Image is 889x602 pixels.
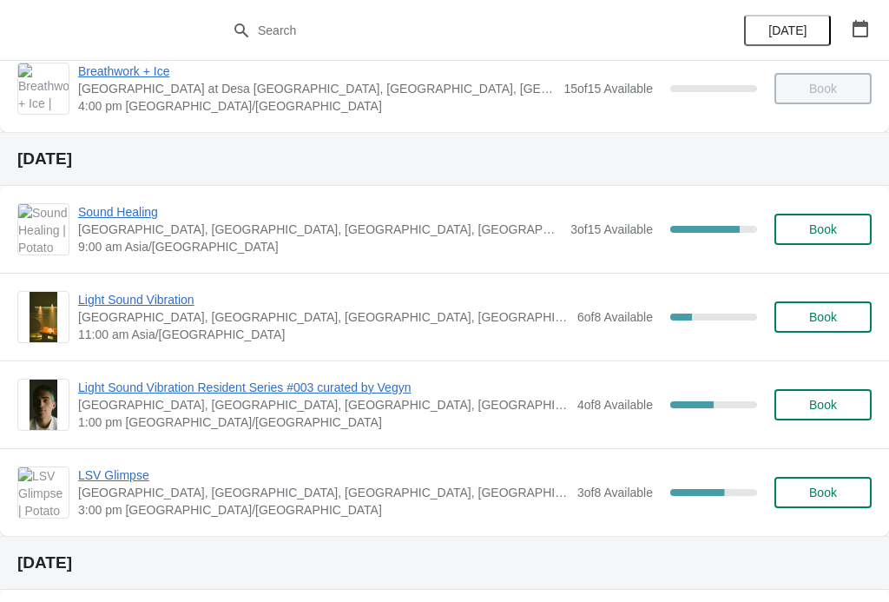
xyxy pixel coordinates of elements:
[78,97,555,115] span: 4:00 pm [GEOGRAPHIC_DATA]/[GEOGRAPHIC_DATA]
[18,467,69,518] img: LSV Glimpse | Potato Head Suites & Studios, Jalan Petitenget, Seminyak, Badung Regency, Bali, Ind...
[30,292,58,342] img: Light Sound Vibration | Potato Head Suites & Studios, Jalan Petitenget, Seminyak, Badung Regency,...
[78,80,555,97] span: [GEOGRAPHIC_DATA] at Desa [GEOGRAPHIC_DATA], [GEOGRAPHIC_DATA], [GEOGRAPHIC_DATA], [GEOGRAPHIC_DA...
[774,214,872,245] button: Book
[774,389,872,420] button: Book
[78,238,562,255] span: 9:00 am Asia/[GEOGRAPHIC_DATA]
[78,501,569,519] span: 3:00 pm [GEOGRAPHIC_DATA]/[GEOGRAPHIC_DATA]
[78,221,562,238] span: [GEOGRAPHIC_DATA], [GEOGRAPHIC_DATA], [GEOGRAPHIC_DATA], [GEOGRAPHIC_DATA], [GEOGRAPHIC_DATA]
[768,23,807,37] span: [DATE]
[78,466,569,484] span: LSV Glimpse
[570,222,653,236] span: 3 of 15 Available
[257,15,667,46] input: Search
[774,477,872,508] button: Book
[78,413,569,431] span: 1:00 pm [GEOGRAPHIC_DATA]/[GEOGRAPHIC_DATA]
[18,204,69,255] img: Sound Healing | Potato Head Suites & Studios, Jalan Petitenget, Seminyak, Badung Regency, Bali, I...
[30,380,58,430] img: Light Sound Vibration Resident Series #003 curated by Vegyn | Potato Head Suites & Studios, Jalan...
[809,398,837,412] span: Book
[577,486,653,499] span: 3 of 8 Available
[78,379,569,396] span: Light Sound Vibration Resident Series #003 curated by Vegyn
[18,63,69,114] img: Breathwork + Ice | Potato Head Studios at Desa Potato Head, Jalan Petitenget, Seminyak, Badung Re...
[78,291,569,308] span: Light Sound Vibration
[17,554,872,572] h2: [DATE]
[78,396,569,413] span: [GEOGRAPHIC_DATA], [GEOGRAPHIC_DATA], [GEOGRAPHIC_DATA], [GEOGRAPHIC_DATA], [GEOGRAPHIC_DATA]
[78,484,569,501] span: [GEOGRAPHIC_DATA], [GEOGRAPHIC_DATA], [GEOGRAPHIC_DATA], [GEOGRAPHIC_DATA], [GEOGRAPHIC_DATA]
[563,82,653,96] span: 15 of 15 Available
[809,486,837,499] span: Book
[809,310,837,324] span: Book
[577,310,653,324] span: 6 of 8 Available
[744,15,831,46] button: [DATE]
[78,308,569,326] span: [GEOGRAPHIC_DATA], [GEOGRAPHIC_DATA], [GEOGRAPHIC_DATA], [GEOGRAPHIC_DATA], [GEOGRAPHIC_DATA]
[78,203,562,221] span: Sound Healing
[78,63,555,80] span: Breathwork + Ice
[809,222,837,236] span: Book
[577,398,653,412] span: 4 of 8 Available
[774,301,872,333] button: Book
[17,150,872,168] h2: [DATE]
[78,326,569,343] span: 11:00 am Asia/[GEOGRAPHIC_DATA]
